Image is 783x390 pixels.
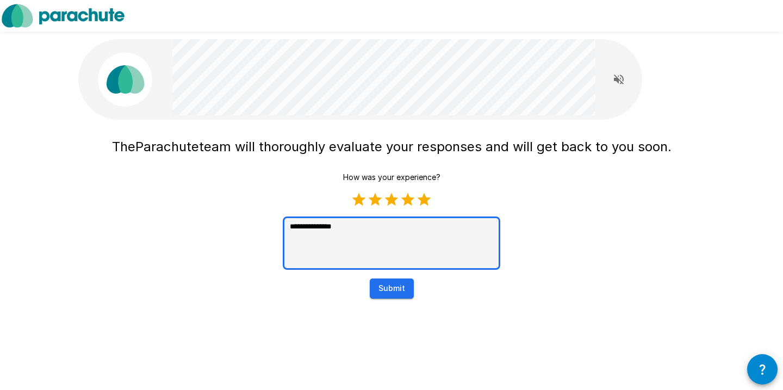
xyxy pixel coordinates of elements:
[112,139,135,154] span: The
[370,278,414,299] button: Submit
[608,69,630,90] button: Read questions aloud
[135,139,199,154] span: Parachute
[199,139,672,154] span: team will thoroughly evaluate your responses and will get back to you soon.
[98,52,152,107] img: parachute_avatar.png
[343,172,440,183] p: How was your experience?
